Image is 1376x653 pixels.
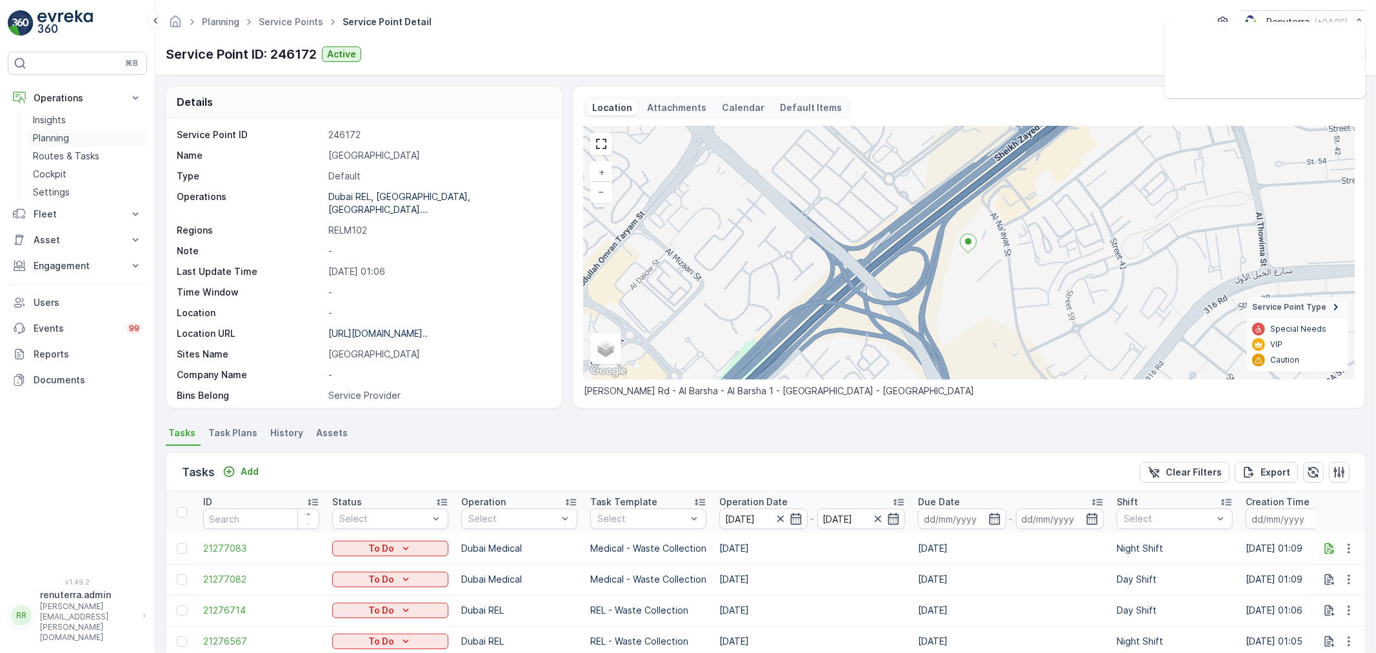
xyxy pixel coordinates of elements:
div: Toggle Row Selected [177,574,187,585]
a: 21277082 [203,573,319,586]
a: Cockpit [28,165,147,183]
p: Export [1261,466,1290,479]
a: Open this area in Google Maps (opens a new window) [587,363,630,379]
p: Select [1124,512,1213,525]
a: Layers [592,334,620,363]
input: dd/mm/yyyy [719,508,808,529]
p: Creation Time [1246,496,1310,508]
div: Toggle Row Selected [177,605,187,616]
button: Add [217,464,264,479]
p: Caution [1270,355,1299,365]
p: Insights [33,114,66,126]
td: Night Shift [1110,533,1239,564]
p: To Do [368,573,394,586]
p: Service Point ID [177,128,323,141]
p: To Do [368,604,394,617]
img: logo_light-DOdMpM7g.png [37,10,93,36]
p: 246172 [328,128,548,141]
p: Planning [33,132,69,145]
a: View Fullscreen [592,134,611,154]
p: renuterra.admin [40,588,137,601]
td: REL - Waste Collection [584,595,713,626]
td: Day Shift [1110,595,1239,626]
p: ⌘B [125,58,138,68]
p: Status [332,496,362,508]
p: Calendar [723,101,765,114]
p: Fleet [34,208,121,221]
p: Service Point ID: 246172 [166,45,317,64]
p: Settings [33,186,70,199]
p: [PERSON_NAME][EMAIL_ADDRESS][PERSON_NAME][DOMAIN_NAME] [40,601,137,643]
span: Service Point Type [1252,302,1326,312]
input: dd/mm/yyyy [1246,508,1334,529]
button: To Do [332,634,448,649]
td: [DATE] [713,595,912,626]
a: Events99 [8,316,147,341]
p: - [328,368,548,381]
p: RELM102 [328,224,548,237]
a: Service Points [259,16,323,27]
p: Special Needs [1270,324,1326,334]
p: Users [34,296,142,309]
p: Attachments [648,101,707,114]
p: [GEOGRAPHIC_DATA] [328,149,548,162]
p: Details [177,94,213,110]
p: Service Provider [328,389,548,402]
p: Name [177,149,323,162]
p: ( +04:00 ) [1315,17,1348,27]
button: To Do [332,603,448,618]
td: Medical - Waste Collection [584,533,713,564]
p: Operation [461,496,506,508]
p: Sites Name [177,348,323,361]
input: dd/mm/yyyy [1016,508,1104,529]
td: Dubai Medical [455,564,584,595]
p: Events [34,322,119,335]
p: [PERSON_NAME] Rd - Al Barsha - Al Barsha 1 - [GEOGRAPHIC_DATA] - [GEOGRAPHIC_DATA] [584,385,1355,397]
button: RRrenuterra.admin[PERSON_NAME][EMAIL_ADDRESS][PERSON_NAME][DOMAIN_NAME] [8,588,147,643]
p: Default Items [781,101,843,114]
p: Regions [177,224,323,237]
td: [DATE] [713,533,912,564]
p: Clear Filters [1166,466,1222,479]
p: To Do [368,635,394,648]
a: 21277083 [203,542,319,555]
p: [GEOGRAPHIC_DATA] [328,348,548,361]
img: logo [8,10,34,36]
p: Company Name [177,368,323,381]
p: ID [203,496,212,508]
td: [DATE] [912,533,1110,564]
span: Task Plans [208,427,257,439]
button: Operations [8,85,147,111]
p: Select [597,512,686,525]
p: [URL][DOMAIN_NAME].. [328,328,428,339]
span: 21276714 [203,604,319,617]
td: Dubai REL [455,595,584,626]
a: Settings [28,183,147,201]
p: Last Update Time [177,265,323,278]
p: Note [177,245,323,257]
p: Select [339,512,428,525]
div: Toggle Row Selected [177,543,187,554]
p: Renuterra [1266,15,1310,28]
a: Users [8,290,147,316]
p: Bins Belong [177,389,323,402]
span: − [598,186,604,197]
p: Active [327,48,356,61]
p: Default [328,170,548,183]
p: Location [177,306,323,319]
img: Google [587,363,630,379]
td: [DATE] [713,564,912,595]
button: To Do [332,541,448,556]
p: Shift [1117,496,1138,508]
a: Zoom Out [592,182,611,201]
p: - [328,286,548,299]
p: Type [177,170,323,183]
p: 99 [129,323,139,334]
p: Routes & Tasks [33,150,99,163]
button: Clear Filters [1140,462,1230,483]
a: Insights [28,111,147,129]
a: Routes & Tasks [28,147,147,165]
div: Toggle Row Selected [177,636,187,647]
